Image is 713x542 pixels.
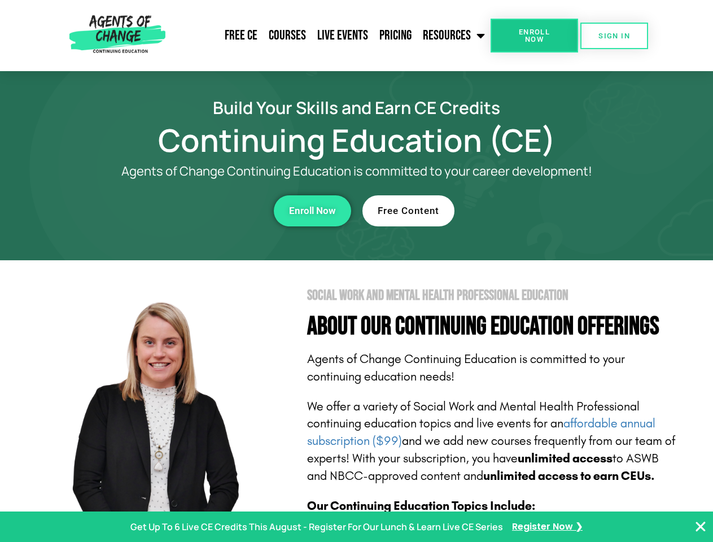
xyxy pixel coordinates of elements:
[170,21,491,50] nav: Menu
[307,289,679,303] h2: Social Work and Mental Health Professional Education
[518,451,613,466] b: unlimited access
[491,19,578,53] a: Enroll Now
[512,519,583,535] a: Register Now ❯
[483,469,655,483] b: unlimited access to earn CEUs.
[263,21,312,50] a: Courses
[362,195,454,226] a: Free Content
[289,206,336,216] span: Enroll Now
[598,32,630,40] span: SIGN IN
[417,21,491,50] a: Resources
[80,164,633,178] p: Agents of Change Continuing Education is committed to your career development!
[307,314,679,339] h4: About Our Continuing Education Offerings
[307,398,679,485] p: We offer a variety of Social Work and Mental Health Professional continuing education topics and ...
[274,195,351,226] a: Enroll Now
[307,352,625,384] span: Agents of Change Continuing Education is committed to your continuing education needs!
[580,23,648,49] a: SIGN IN
[35,99,679,116] h2: Build Your Skills and Earn CE Credits
[219,21,263,50] a: Free CE
[374,21,417,50] a: Pricing
[35,127,679,153] h1: Continuing Education (CE)
[307,499,535,513] b: Our Continuing Education Topics Include:
[378,206,439,216] span: Free Content
[694,520,707,534] button: Close Banner
[509,28,560,43] span: Enroll Now
[312,21,374,50] a: Live Events
[130,519,503,535] p: Get Up To 6 Live CE Credits This August - Register For Our Lunch & Learn Live CE Series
